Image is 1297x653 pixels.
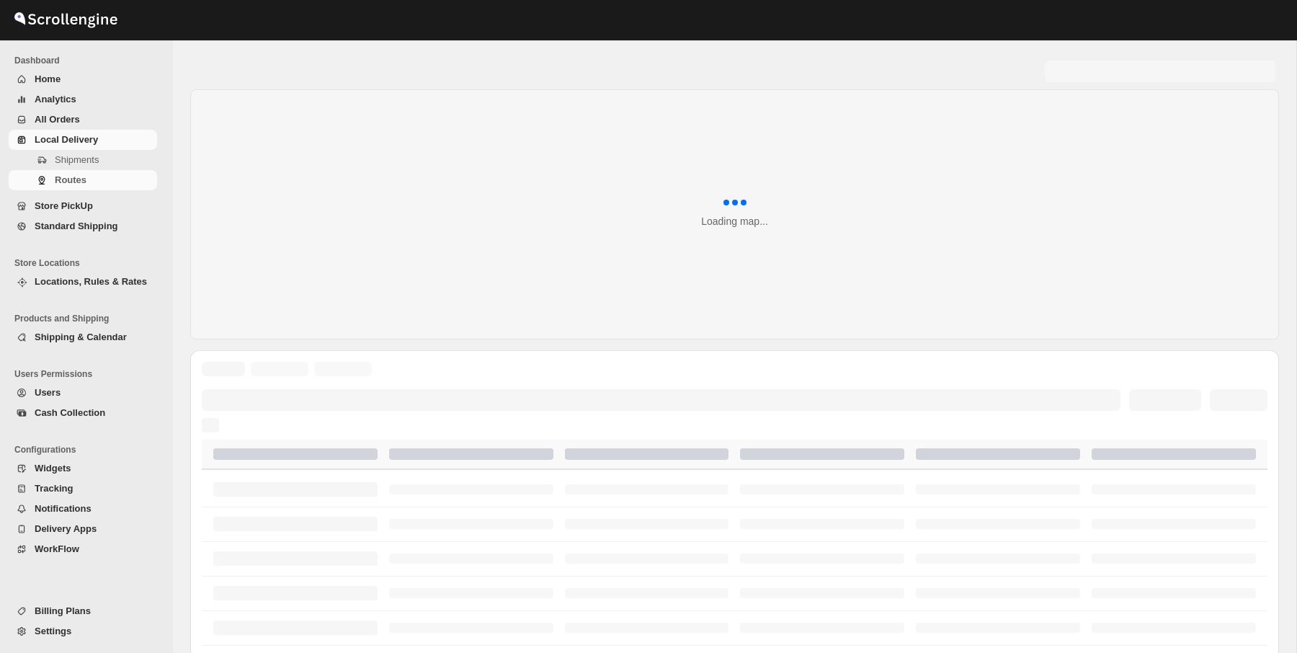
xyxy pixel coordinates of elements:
button: All Orders [9,110,157,130]
span: Shipping & Calendar [35,332,127,342]
span: Users [35,387,61,398]
button: Billing Plans [9,601,157,621]
span: Notifications [35,503,92,514]
button: Shipments [9,150,157,170]
span: Billing Plans [35,605,91,616]
span: Shipments [55,154,99,165]
span: Settings [35,626,71,636]
span: Cash Collection [35,407,105,418]
button: WorkFlow [9,539,157,559]
span: Delivery Apps [35,523,97,534]
button: Tracking [9,479,157,499]
span: All Orders [35,114,80,125]
button: Shipping & Calendar [9,327,157,347]
button: Widgets [9,458,157,479]
span: Home [35,74,61,84]
button: Analytics [9,89,157,110]
button: Locations, Rules & Rates [9,272,157,292]
button: Routes [9,170,157,190]
button: Users [9,383,157,403]
button: Notifications [9,499,157,519]
span: Products and Shipping [14,313,163,324]
span: Standard Shipping [35,221,118,231]
span: Routes [55,174,86,185]
span: Locations, Rules & Rates [35,276,147,287]
span: Widgets [35,463,71,474]
button: Settings [9,621,157,641]
button: Cash Collection [9,403,157,423]
span: Dashboard [14,55,163,66]
span: Configurations [14,444,163,456]
span: Tracking [35,483,73,494]
span: Store Locations [14,257,163,269]
span: Store PickUp [35,200,93,211]
span: WorkFlow [35,543,79,554]
span: Analytics [35,94,76,105]
button: Delivery Apps [9,519,157,539]
span: Local Delivery [35,134,98,145]
button: Home [9,69,157,89]
span: Users Permissions [14,368,163,380]
div: Loading map... [701,214,768,228]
